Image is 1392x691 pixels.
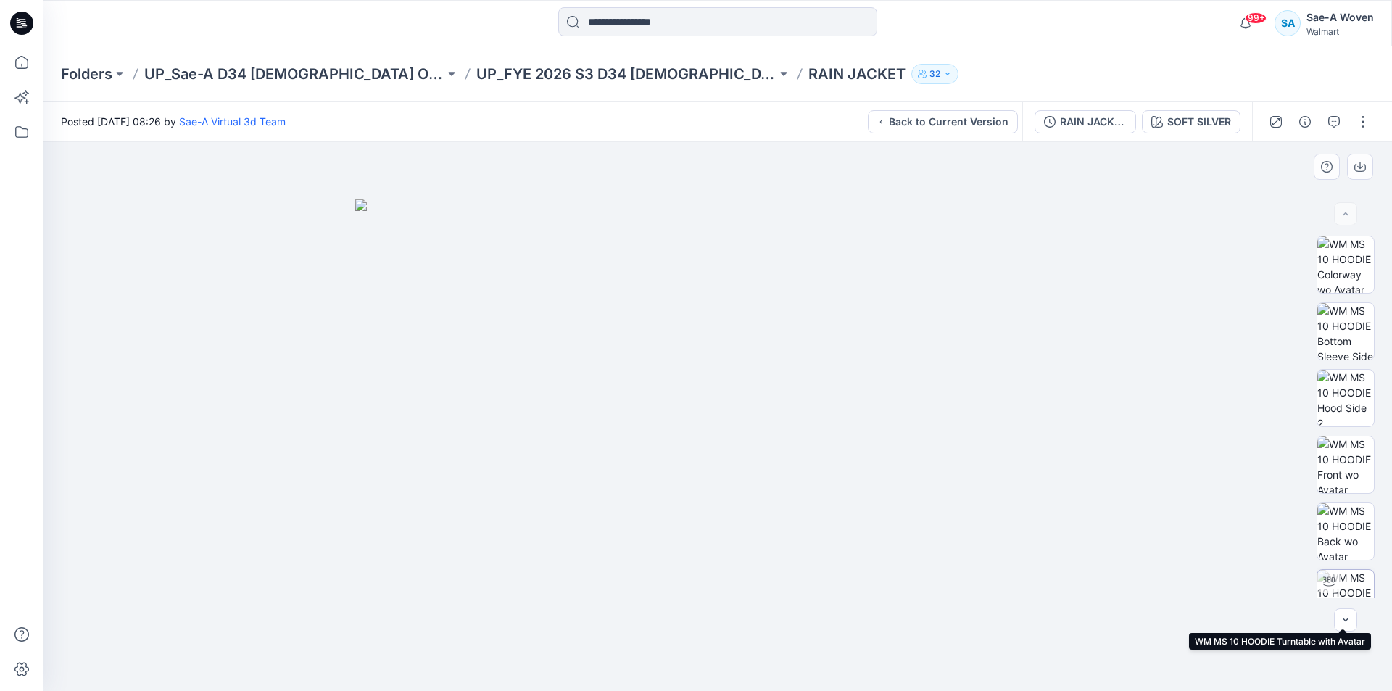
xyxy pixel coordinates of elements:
[929,66,940,82] p: 32
[1317,236,1374,293] img: WM MS 10 HOODIE Colorway wo Avatar
[1317,570,1374,626] img: WM MS 10 HOODIE Turntable with Avatar
[868,110,1018,133] button: Back to Current Version
[61,64,112,84] a: Folders
[808,64,906,84] p: RAIN JACKET
[1317,503,1374,560] img: WM MS 10 HOODIE Back wo Avatar
[1142,110,1240,133] button: SOFT SILVER
[61,114,286,129] span: Posted [DATE] 08:26 by
[179,115,286,128] a: Sae-A Virtual 3d Team
[1245,12,1267,24] span: 99+
[1275,10,1301,36] div: SA
[144,64,444,84] a: UP_Sae-A D34 [DEMOGRAPHIC_DATA] Outerwear
[1035,110,1136,133] button: RAIN JACKET_ADM
[1060,114,1127,130] div: RAIN JACKET_ADM
[1167,114,1231,130] div: SOFT SILVER
[911,64,958,84] button: 32
[1317,303,1374,360] img: WM MS 10 HOODIE Bottom Sleeve Side 2
[476,64,776,84] a: UP_FYE 2026 S3 D34 [DEMOGRAPHIC_DATA] Outerwear Ozark Trail
[1293,110,1317,133] button: Details
[1317,370,1374,426] img: WM MS 10 HOODIE Hood Side 2
[1306,9,1374,26] div: Sae-A Woven
[1317,436,1374,493] img: WM MS 10 HOODIE Front wo Avatar
[1306,26,1374,37] div: Walmart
